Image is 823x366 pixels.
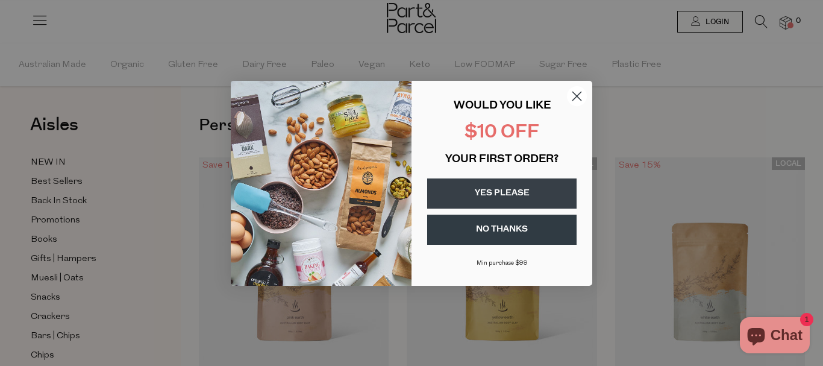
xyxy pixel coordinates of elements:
span: $10 OFF [465,124,539,142]
span: WOULD YOU LIKE [454,101,551,112]
button: YES PLEASE [427,178,577,209]
img: 43fba0fb-7538-40bc-babb-ffb1a4d097bc.jpeg [231,81,411,286]
button: NO THANKS [427,215,577,245]
inbox-online-store-chat: Shopify online store chat [736,317,813,356]
button: Close dialog [566,86,587,107]
span: YOUR FIRST ORDER? [445,154,559,165]
span: Min purchase $99 [477,260,528,267]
